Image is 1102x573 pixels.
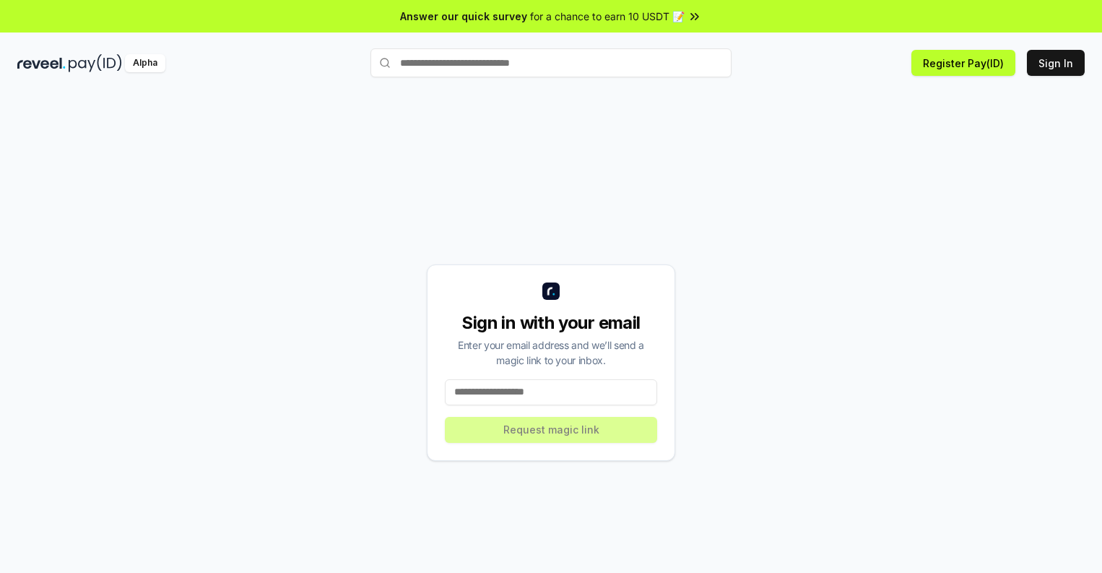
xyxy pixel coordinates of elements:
span: Answer our quick survey [400,9,527,24]
button: Register Pay(ID) [911,50,1015,76]
div: Enter your email address and we’ll send a magic link to your inbox. [445,337,657,368]
img: pay_id [69,54,122,72]
img: reveel_dark [17,54,66,72]
div: Sign in with your email [445,311,657,335]
span: for a chance to earn 10 USDT 📝 [530,9,685,24]
img: logo_small [542,283,560,300]
button: Sign In [1027,50,1085,76]
div: Alpha [125,54,165,72]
